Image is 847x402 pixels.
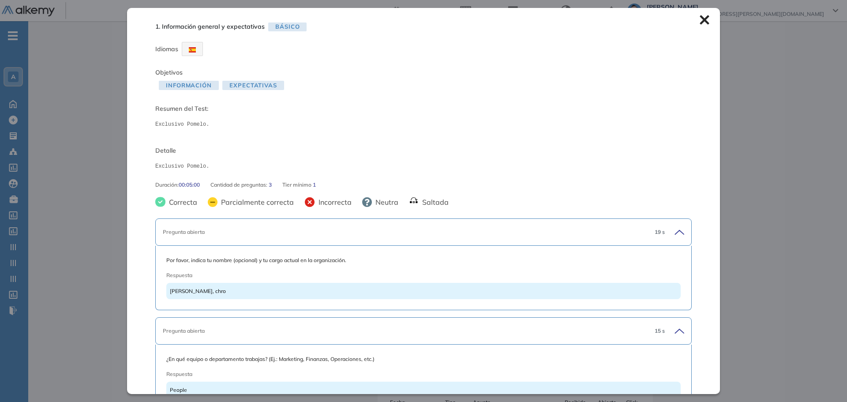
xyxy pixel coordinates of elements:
[166,370,629,378] span: Respuesta
[655,327,665,335] span: 15 s
[189,47,196,53] img: ESP
[313,181,316,189] span: 1
[222,81,284,90] span: Expectativas
[655,228,665,236] span: 19 s
[159,81,219,90] span: Información
[165,197,197,207] span: Correcta
[210,181,269,189] span: Cantidad de preguntas:
[166,271,629,279] span: Respuesta
[372,197,398,207] span: Neutra
[269,181,272,189] span: 3
[155,68,183,76] span: Objetivos
[217,197,294,207] span: Parcialmente correcta
[282,181,313,189] span: Tier mínimo
[166,256,681,264] span: Por favor, indica tu nombre (opcional) y tu cargo actual en la organización.
[155,181,179,189] span: Duración :
[163,228,632,236] div: Pregunta abierta
[166,355,681,363] span: ¿En qué equipo o departamento trabajas? (Ej.: Marketing, Finanzas, Operaciones, etc.)
[155,104,692,113] span: Resumen del Test:
[155,22,265,31] span: 1. Información general y expectativas
[170,387,187,393] span: People
[179,181,200,189] span: 00:05:00
[155,120,692,128] pre: Exclusivo Pomelo.
[155,45,178,53] span: Idiomas
[163,327,632,335] div: Pregunta abierta
[315,197,352,207] span: Incorrecta
[419,197,449,207] span: Saltada
[170,288,226,294] span: [PERSON_NAME], chro
[155,146,692,155] span: Detalle
[268,23,307,32] span: Básico
[155,162,692,170] pre: Exclusivo Pomelo.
